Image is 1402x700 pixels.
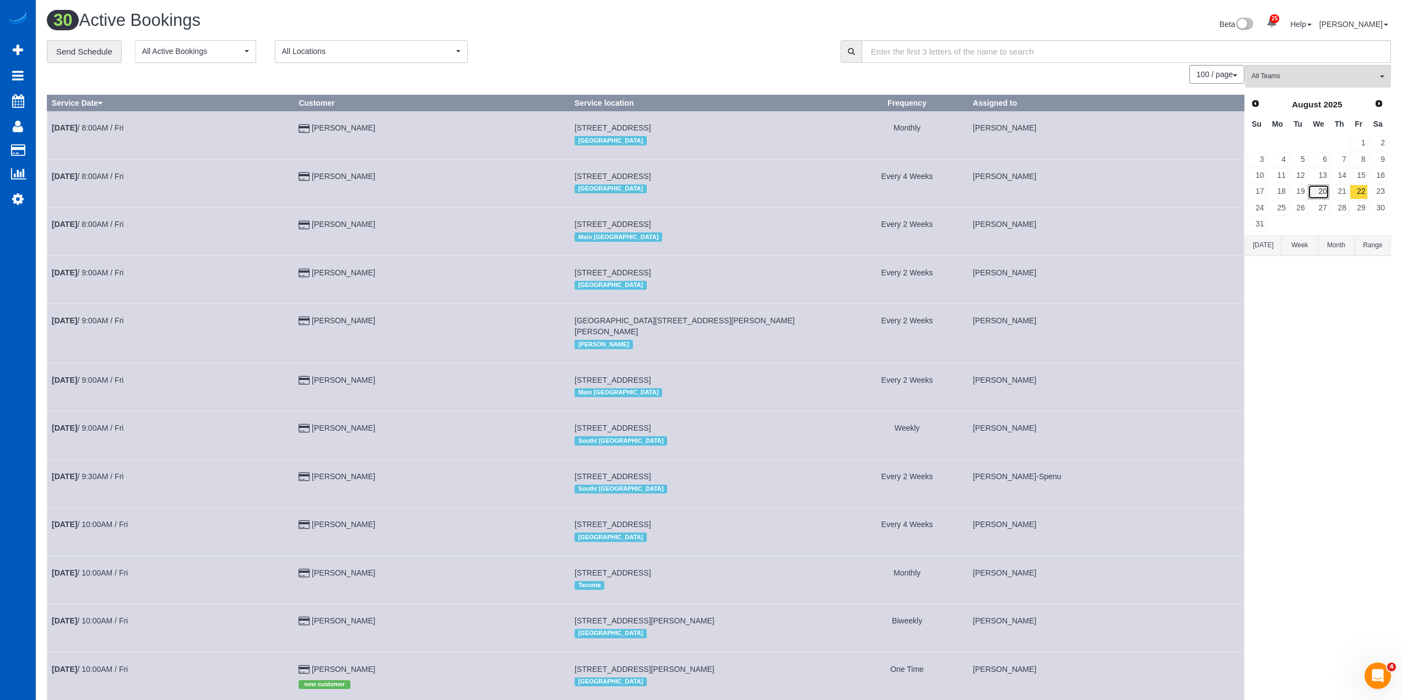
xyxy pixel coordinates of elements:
[968,411,1244,459] td: Assigned to
[846,208,968,256] td: Frequency
[47,604,294,652] td: Schedule date
[1220,20,1254,29] a: Beta
[575,386,841,400] div: Location
[1330,168,1349,183] a: 14
[575,424,651,432] span: [STREET_ADDRESS]
[1292,100,1321,109] span: August
[1308,168,1329,183] a: 13
[575,629,647,638] span: [GEOGRAPHIC_DATA]
[1235,18,1253,32] img: New interface
[1373,120,1383,128] span: Saturday
[575,220,651,229] span: [STREET_ADDRESS]
[52,172,77,181] b: [DATE]
[47,111,294,159] td: Schedule date
[52,424,123,432] a: [DATE]/ 9:00AM / Fri
[1267,168,1287,183] a: 11
[1350,185,1368,199] a: 22
[47,508,294,556] td: Schedule date
[570,208,846,256] td: Service location
[1190,65,1244,84] nav: Pagination navigation
[575,677,647,686] span: [GEOGRAPHIC_DATA]
[52,376,123,384] a: [DATE]/ 9:00AM / Fri
[1350,136,1368,151] a: 1
[846,604,968,652] td: Frequency
[1369,136,1387,151] a: 2
[846,556,968,604] td: Frequency
[1387,663,1396,671] span: 4
[575,675,841,689] div: Location
[294,604,570,652] td: Customer
[1252,72,1377,81] span: All Teams
[575,520,651,529] span: [STREET_ADDRESS]
[299,317,310,325] i: Credit Card Payment
[1369,200,1387,215] a: 30
[570,363,846,411] td: Service location
[1270,14,1279,23] span: 25
[52,424,77,432] b: [DATE]
[52,568,77,577] b: [DATE]
[1369,185,1387,199] a: 23
[570,304,846,363] td: Service location
[47,411,294,459] td: Schedule date
[312,616,375,625] a: [PERSON_NAME]
[1267,185,1287,199] a: 18
[575,436,667,445] span: South/ [GEOGRAPHIC_DATA]
[312,220,375,229] a: [PERSON_NAME]
[294,459,570,507] td: Customer
[52,376,77,384] b: [DATE]
[1355,120,1362,128] span: Friday
[1289,200,1307,215] a: 26
[1267,152,1287,167] a: 4
[575,136,647,145] span: [GEOGRAPHIC_DATA]
[575,133,841,148] div: Location
[299,377,310,384] i: Credit Card Payment
[47,304,294,363] td: Schedule date
[47,459,294,507] td: Schedule date
[575,340,632,349] span: [PERSON_NAME]
[1308,152,1329,167] a: 6
[299,221,310,229] i: Credit Card Payment
[570,459,846,507] td: Service location
[275,40,468,63] button: All Locations
[312,520,375,529] a: [PERSON_NAME]
[1290,20,1312,29] a: Help
[299,473,310,481] i: Credit Card Payment
[52,616,128,625] a: [DATE]/ 10:00AM / Fri
[282,46,453,57] span: All Locations
[1247,200,1266,215] a: 24
[52,220,123,229] a: [DATE]/ 8:00AM / Fri
[575,268,651,277] span: [STREET_ADDRESS]
[1247,168,1266,183] a: 10
[312,568,375,577] a: [PERSON_NAME]
[1247,185,1266,199] a: 17
[1308,185,1329,199] a: 20
[312,316,375,325] a: [PERSON_NAME]
[299,617,310,625] i: Credit Card Payment
[575,337,841,351] div: Location
[1365,663,1391,689] iframe: Intercom live chat
[299,425,310,432] i: Credit Card Payment
[1248,96,1263,112] a: Prev
[52,520,128,529] a: [DATE]/ 10:00AM / Fri
[575,281,647,290] span: [GEOGRAPHIC_DATA]
[846,111,968,159] td: Frequency
[52,123,123,132] a: [DATE]/ 8:00AM / Fri
[1281,235,1318,256] button: Week
[47,159,294,207] td: Schedule date
[575,472,651,481] span: [STREET_ADDRESS]
[299,666,310,674] i: Credit Card Payment
[575,533,647,541] span: [GEOGRAPHIC_DATA]
[52,665,128,674] a: [DATE]/ 10:00AM / Fri
[7,11,29,26] a: Automaid Logo
[575,530,841,544] div: Location
[575,485,667,493] span: South/ [GEOGRAPHIC_DATA]
[846,304,968,363] td: Frequency
[1272,120,1283,128] span: Monday
[299,680,350,689] span: new customer
[52,568,128,577] a: [DATE]/ 10:00AM / Fri
[52,220,77,229] b: [DATE]
[52,123,77,132] b: [DATE]
[299,269,310,277] i: Credit Card Payment
[1350,200,1368,215] a: 29
[1289,152,1307,167] a: 5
